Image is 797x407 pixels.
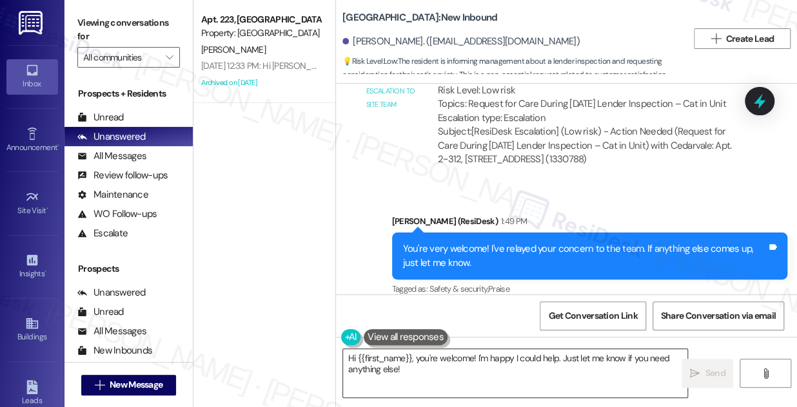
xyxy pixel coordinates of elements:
[200,75,322,91] div: Archived on [DATE]
[540,301,645,330] button: Get Conversation Link
[6,59,58,94] a: Inbox
[77,149,146,163] div: All Messages
[498,214,527,228] div: 1:49 PM
[81,375,177,395] button: New Message
[64,262,193,276] div: Prospects
[77,286,146,299] div: Unanswered
[77,111,124,124] div: Unread
[682,359,733,388] button: Send
[77,325,146,338] div: All Messages
[690,368,700,379] i: 
[77,227,128,240] div: Escalate
[77,207,157,221] div: WO Follow-ups
[694,28,791,49] button: Create Lead
[201,44,266,55] span: [PERSON_NAME]
[705,366,725,380] span: Send
[488,283,509,294] span: Praise
[201,26,320,40] div: Property: [GEOGRAPHIC_DATA]
[77,344,152,357] div: New Inbounds
[201,13,320,26] div: Apt. 223, [GEOGRAPHIC_DATA]
[6,312,58,347] a: Buildings
[6,249,58,284] a: Insights •
[77,13,180,47] label: Viewing conversations for
[95,380,104,390] i: 
[343,349,687,397] textarea: Hi {{first_name}}, you're welcome! I'm happy I could help. Just let me know if you need anything ...
[77,188,148,202] div: Maintenance
[77,169,168,182] div: Review follow-ups
[392,214,788,232] div: [PERSON_NAME] (ResiDesk)
[761,368,771,379] i: 
[726,32,774,46] span: Create Lead
[403,242,767,270] div: You're very welcome! I've relayed your concern to the team. If anything else comes up, just let m...
[77,305,124,319] div: Unread
[44,267,46,276] span: •
[166,52,173,62] i: 
[46,204,48,213] span: •
[429,283,487,294] span: Safety & security ,
[438,70,740,125] div: ResiDesk escalation to site team -> Risk Level: Low risk Topics: Request for Care During [DATE] L...
[342,56,397,66] strong: 💡 Risk Level: Low
[342,11,497,24] b: [GEOGRAPHIC_DATA]: New Inbound
[392,279,788,298] div: Tagged as:
[711,33,720,44] i: 
[438,125,740,166] div: Subject: [ResiDesk Escalation] (Low risk) - Action Needed (Request for Care During [DATE] Lender ...
[19,11,45,35] img: ResiDesk Logo
[661,309,776,323] span: Share Conversation via email
[342,35,580,48] div: [PERSON_NAME]. ([EMAIL_ADDRESS][DOMAIN_NAME])
[57,141,59,150] span: •
[653,301,784,330] button: Share Conversation via email
[110,378,162,392] span: New Message
[342,55,687,96] span: : The resident is informing management about a lender inspection and requesting consideration for...
[6,186,58,221] a: Site Visit •
[548,309,637,323] span: Get Conversation Link
[77,130,146,144] div: Unanswered
[83,47,159,68] input: All communities
[64,87,193,100] div: Prospects + Residents
[366,71,417,112] div: Email escalation to site team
